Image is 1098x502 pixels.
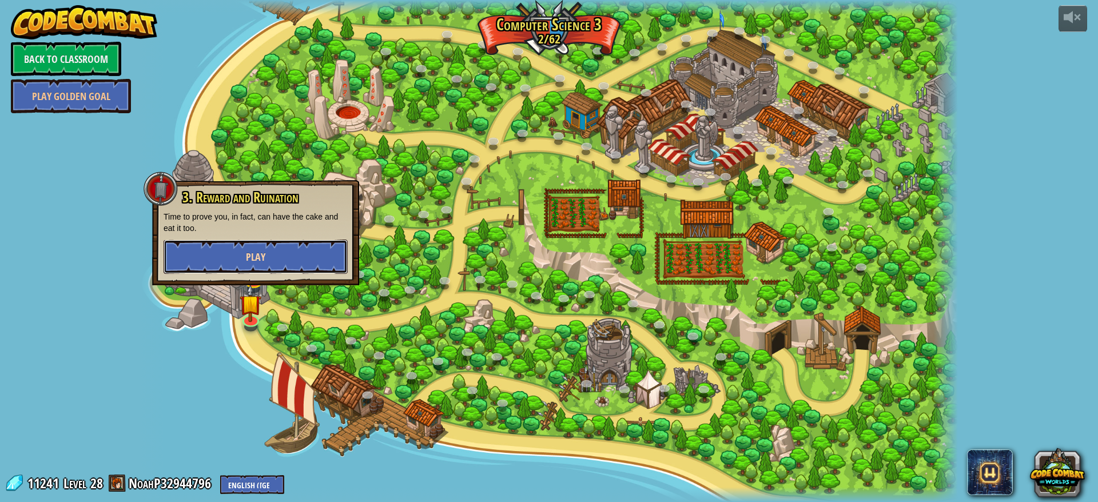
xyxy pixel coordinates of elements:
span: 28 [90,474,103,492]
span: Play [246,250,265,264]
a: NoahP32944796 [129,474,214,492]
img: CodeCombat - Learn how to code by playing a game [11,5,157,39]
span: 3. Reward and Ruination [182,188,299,207]
button: Adjust volume [1059,5,1087,32]
span: 11241 [27,474,62,492]
span: Level [63,474,86,493]
a: Play Golden Goal [11,79,131,113]
a: Back to Classroom [11,42,121,76]
button: Play [164,240,348,274]
p: Time to prove you, in fact, can have the cake and eat it too. [164,211,348,234]
img: level-banner-started.png [240,284,261,322]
